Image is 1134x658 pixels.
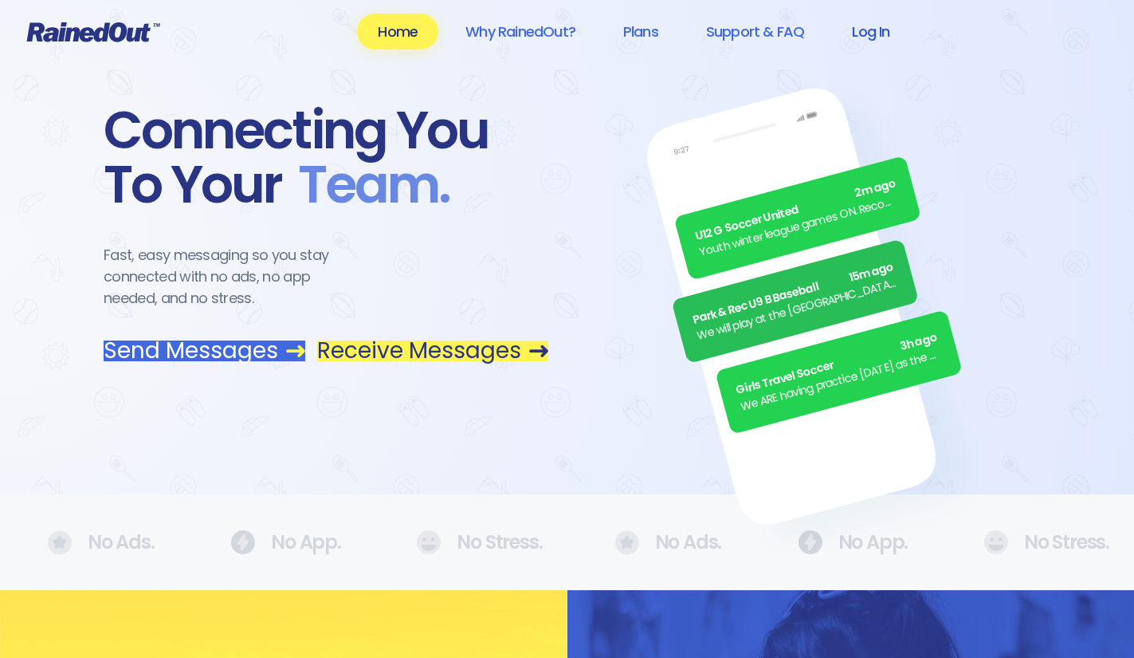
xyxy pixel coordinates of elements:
a: Receive Messages [317,341,548,361]
div: No App. [230,530,320,554]
div: Connecting You To Your [104,104,548,212]
img: No Ads. [983,530,1008,554]
div: No Ads. [48,530,135,555]
div: Park & Rec U9 B Baseball [691,258,896,329]
div: Youth winter league games ON. Recommend running shoes/sneakers for players as option for footwear. [698,191,903,262]
a: Plans [602,14,679,49]
span: 15m ago [848,258,896,286]
img: No Ads. [416,530,441,554]
div: U12 G Soccer United [693,175,898,246]
div: Fast, easy messaging so you stay connected with no ads, no app needed, and no stress. [104,244,359,309]
span: 3h ago [899,329,940,356]
div: We will play at the [GEOGRAPHIC_DATA]. Wear white, be at the field by 5pm. [696,274,901,345]
a: Support & FAQ [685,14,825,49]
div: No Ads. [615,530,702,555]
img: No Ads. [48,530,72,555]
span: Team . [282,158,449,212]
div: Girls Travel Soccer [735,329,940,400]
span: 2m ago [853,175,898,203]
div: No Stress. [416,530,519,554]
div: We ARE having practice [DATE] as the sun is finally out. [740,345,944,416]
a: Why RainedOut? [445,14,596,49]
img: No Ads. [230,530,255,554]
img: No Ads. [798,530,822,554]
div: No App. [798,530,888,554]
a: Send Messages [104,341,305,361]
img: No Ads. [615,530,639,555]
a: Home [357,14,438,49]
a: Log In [831,14,910,49]
div: No Stress. [983,530,1086,554]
